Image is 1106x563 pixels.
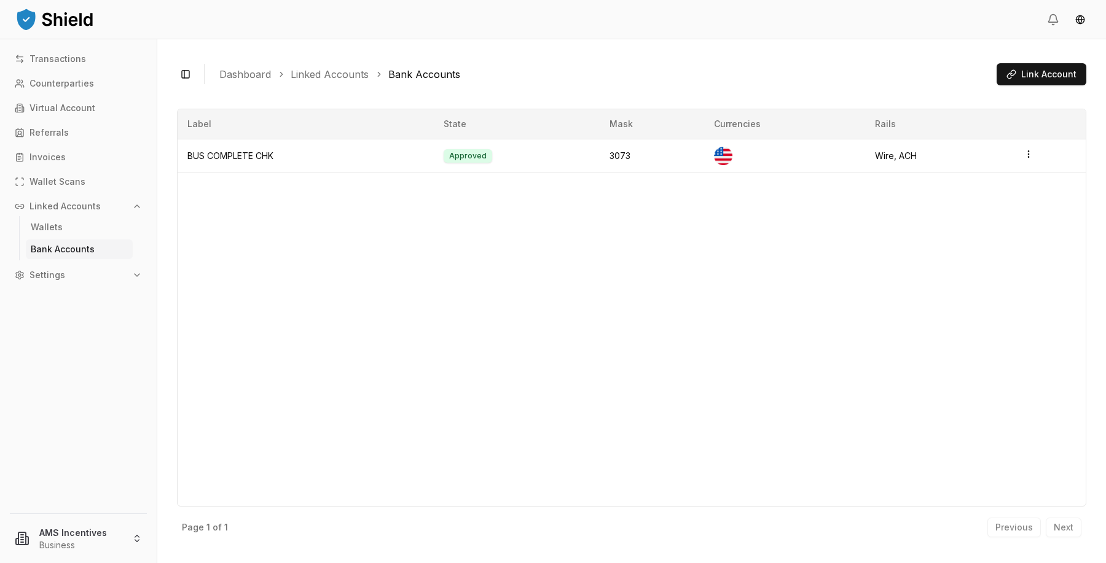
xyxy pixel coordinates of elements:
[219,67,271,82] a: Dashboard
[600,139,704,173] td: 3073
[10,74,147,93] a: Counterparties
[182,523,204,532] p: Page
[5,519,152,558] button: AMS IncentivesBusiness
[704,109,865,139] th: Currencies
[15,7,95,31] img: ShieldPay Logo
[39,526,122,539] p: AMS Incentives
[219,67,987,82] nav: breadcrumb
[388,67,460,82] a: Bank Accounts
[206,523,210,532] p: 1
[29,79,94,88] p: Counterparties
[1021,68,1077,80] span: Link Account
[10,172,147,192] a: Wallet Scans
[31,223,63,231] p: Wallets
[865,109,1014,139] th: Rails
[997,63,1086,85] button: Link Account
[291,67,369,82] a: Linked Accounts
[26,239,133,259] a: Bank Accounts
[10,123,147,142] a: Referrals
[10,147,147,167] a: Invoices
[39,539,122,551] p: Business
[875,150,1005,162] div: Wire, ACH
[714,147,732,165] img: US Dollar
[178,109,434,139] th: Label
[29,128,69,137] p: Referrals
[29,153,66,161] p: Invoices
[29,55,86,63] p: Transactions
[29,177,85,186] p: Wallet Scans
[10,265,147,285] button: Settings
[29,104,95,112] p: Virtual Account
[10,49,147,69] a: Transactions
[31,245,95,254] p: Bank Accounts
[224,523,228,532] p: 1
[178,139,434,173] td: BUS COMPLETE CHK
[26,217,133,237] a: Wallets
[29,202,101,211] p: Linked Accounts
[10,196,147,216] button: Linked Accounts
[29,271,65,279] p: Settings
[213,523,222,532] p: of
[10,98,147,118] a: Virtual Account
[434,109,599,139] th: State
[600,109,704,139] th: Mask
